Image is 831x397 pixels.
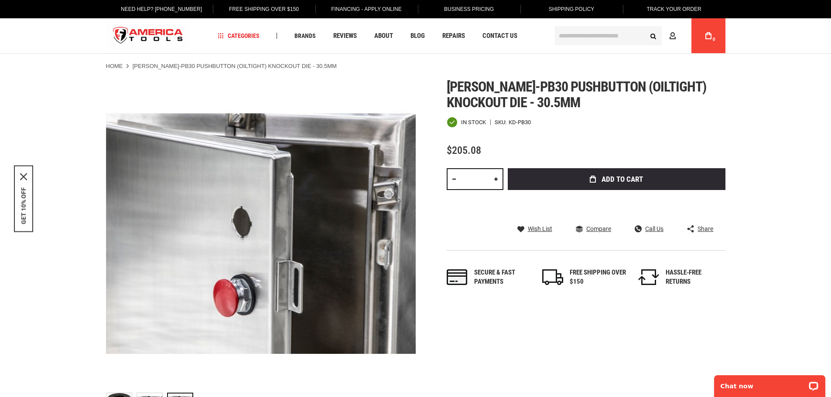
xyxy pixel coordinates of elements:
a: About [370,30,397,42]
span: Add to Cart [602,176,643,183]
span: In stock [461,119,486,125]
button: Search [645,27,662,44]
div: FREE SHIPPING OVER $150 [570,268,626,287]
span: Blog [410,33,425,39]
img: returns [638,269,659,285]
img: GREENLEE KD-PB30 PUSHBUTTON (OILTIGHT) KNOCKOUT DIE - 30.5MM [106,79,416,388]
span: [PERSON_NAME]-pb30 pushbutton (oiltight) knockout die - 30.5mm [447,78,707,111]
div: Secure & fast payments [474,268,531,287]
button: Add to Cart [508,168,725,190]
a: Compare [576,225,611,233]
span: Categories [218,33,260,39]
span: $205.08 [447,144,481,156]
a: Repairs [438,30,469,42]
button: GET 10% OFF [20,187,27,224]
span: Contact Us [482,33,517,39]
iframe: Secure express checkout frame [506,193,727,218]
a: 0 [700,18,717,53]
img: America Tools [106,20,191,52]
span: Shipping Policy [549,6,595,12]
span: About [374,33,393,39]
a: Contact Us [479,30,521,42]
button: Close [20,173,27,180]
a: Blog [407,30,429,42]
strong: SKU [495,119,509,125]
span: Brands [294,33,316,39]
span: Share [698,226,713,232]
img: payments [447,269,468,285]
a: Wish List [517,225,552,233]
a: Categories [214,30,263,42]
span: Compare [586,226,611,232]
div: KD-PB30 [509,119,531,125]
a: Brands [291,30,320,42]
strong: [PERSON_NAME]-PB30 PUSHBUTTON (OILTIGHT) KNOCKOUT DIE - 30.5MM [133,63,337,69]
span: Call Us [645,226,663,232]
img: shipping [542,269,563,285]
span: 0 [713,37,715,42]
span: Repairs [442,33,465,39]
svg: close icon [20,173,27,180]
a: Reviews [329,30,361,42]
span: Wish List [528,226,552,232]
span: Reviews [333,33,357,39]
a: store logo [106,20,191,52]
div: Availability [447,117,486,128]
div: HASSLE-FREE RETURNS [666,268,722,287]
a: Home [106,62,123,70]
a: Call Us [635,225,663,233]
iframe: LiveChat chat widget [708,370,831,397]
